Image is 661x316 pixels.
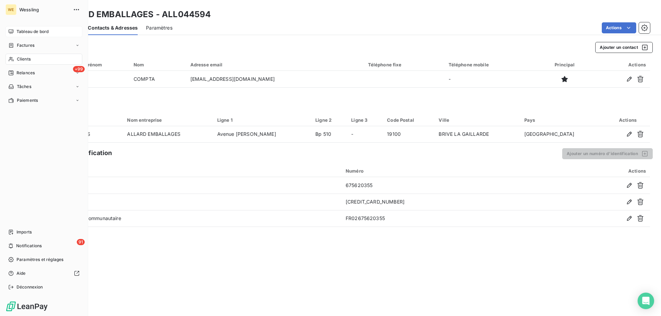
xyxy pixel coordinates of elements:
[638,293,654,309] div: Open Intercom Messenger
[347,126,383,143] td: -
[17,229,32,235] span: Imports
[351,117,379,123] div: Ligne 3
[17,84,31,90] span: Tâches
[16,243,42,249] span: Notifications
[542,62,588,67] div: Principal
[595,42,653,53] button: Ajouter un contact
[342,194,554,210] td: [CREDIT_CARD_NUMBER]
[123,126,213,143] td: ALLARD EMBALLAGES
[17,270,26,276] span: Aide
[217,117,307,123] div: Ligne 1
[562,148,653,159] button: Ajouter un numéro d’identification
[17,97,38,103] span: Paiements
[602,22,636,33] button: Actions
[439,117,516,123] div: Ville
[17,257,63,263] span: Paramètres et réglages
[186,71,364,87] td: [EMAIL_ADDRESS][DOMAIN_NAME]
[129,71,186,87] td: COMPTA
[387,117,430,123] div: Code Postal
[127,117,209,123] div: Nom entreprise
[368,62,440,67] div: Téléphone fixe
[213,126,311,143] td: Avenue [PERSON_NAME]
[17,42,34,48] span: Factures
[449,62,534,67] div: Téléphone mobile
[346,168,550,174] div: Numéro
[17,29,49,35] span: Tableau de bord
[434,126,520,143] td: BRIVE LA GAILLARDE
[33,177,342,194] td: SIREN
[6,301,48,312] img: Logo LeanPay
[19,7,69,12] span: Wessling
[596,62,646,67] div: Actions
[61,8,211,21] h3: ALLARD EMBALLAGES - ALL044594
[342,177,554,194] td: 675620355
[558,168,646,174] div: Actions
[524,117,601,123] div: Pays
[6,268,82,279] a: Aide
[342,210,554,227] td: FR02675620355
[520,126,606,143] td: [GEOGRAPHIC_DATA]
[85,62,125,67] div: Prénom
[6,4,17,15] div: WE
[77,239,85,245] span: 91
[17,284,43,290] span: Déconnexion
[315,117,343,123] div: Ligne 2
[17,70,35,76] span: Relances
[383,126,434,143] td: 19100
[33,194,342,210] td: SIRET
[17,56,31,62] span: Clients
[311,126,347,143] td: Bp 510
[134,62,182,67] div: Nom
[190,62,360,67] div: Adresse email
[146,24,172,31] span: Paramètres
[444,71,538,87] td: -
[33,210,342,227] td: Numéro de TVA intracommunautaire
[88,24,138,31] span: Contacts & Adresses
[610,117,646,123] div: Actions
[37,168,337,174] div: Type
[73,66,85,72] span: +99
